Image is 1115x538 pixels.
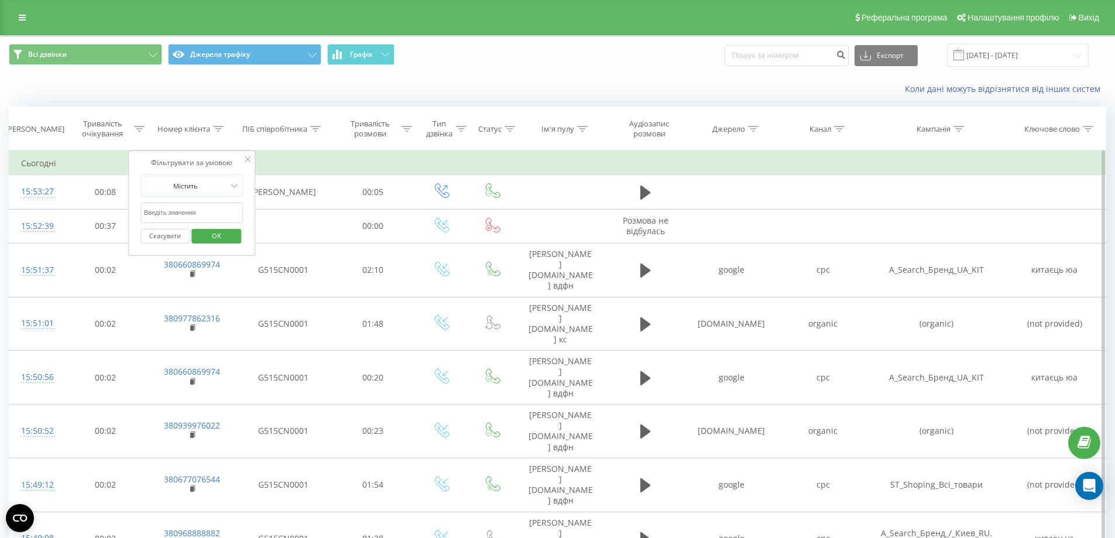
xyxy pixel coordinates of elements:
[517,297,605,351] td: [PERSON_NAME][DOMAIN_NAME] кс
[777,458,869,512] td: cpc
[63,209,148,243] td: 00:37
[28,50,67,59] span: Всі дзвінки
[164,259,220,270] a: 380660869974
[164,366,220,377] a: 380660869974
[855,45,918,66] button: Експорт
[777,243,869,297] td: cpc
[164,313,220,324] a: 380977862316
[686,351,777,405] td: google
[862,13,948,22] span: Реферальна програма
[63,243,148,297] td: 00:02
[63,351,148,405] td: 00:02
[140,157,243,169] div: Фільтрувати за умовою
[331,297,416,351] td: 01:48
[1004,351,1106,405] td: китаєць юа
[623,215,668,237] span: Розмова не відбулась
[1079,13,1099,22] span: Вихід
[905,83,1106,94] a: Коли дані можуть відрізнятися вiд інших систем
[541,124,574,134] div: Ім'я пулу
[686,405,777,458] td: [DOMAIN_NAME]
[5,124,64,134] div: [PERSON_NAME]
[331,405,416,458] td: 00:23
[327,44,394,65] button: Графік
[517,243,605,297] td: [PERSON_NAME][DOMAIN_NAME] вдфн
[1004,243,1106,297] td: китаєць юа
[63,175,148,209] td: 00:08
[21,366,52,389] div: 15:50:56
[164,474,220,485] a: 380677076544
[869,458,1004,512] td: ST_Shoping_Всі_товари
[236,175,331,209] td: [PERSON_NAME]
[236,458,331,512] td: G515CN0001
[1024,124,1080,134] div: Ключове слово
[517,351,605,405] td: [PERSON_NAME][DOMAIN_NAME] вдфн
[331,175,416,209] td: 00:05
[21,180,52,203] div: 15:53:27
[777,405,869,458] td: organic
[200,227,233,245] span: OK
[63,405,148,458] td: 00:02
[236,297,331,351] td: G515CN0001
[712,124,745,134] div: Джерело
[917,124,951,134] div: Кампанія
[164,420,220,431] a: 380939976022
[21,215,52,238] div: 15:52:39
[777,297,869,351] td: organic
[331,209,416,243] td: 00:00
[74,119,132,139] div: Тривалість очікування
[968,13,1059,22] span: Налаштування профілю
[168,44,321,65] button: Джерела трафіку
[869,297,1004,351] td: (organic)
[809,124,831,134] div: Канал
[869,351,1004,405] td: A_Search_Бренд_UA_KIT
[236,243,331,297] td: G515CN0001
[21,420,52,443] div: 15:50:52
[341,119,399,139] div: Тривалість розмови
[236,405,331,458] td: G515CN0001
[686,458,777,512] td: google
[686,243,777,297] td: google
[63,458,148,512] td: 00:02
[869,405,1004,458] td: (organic)
[725,45,849,66] input: Пошук за номером
[1004,458,1106,512] td: (not provided)
[478,124,502,134] div: Статус
[140,229,190,244] button: Скасувати
[1004,405,1106,458] td: (not provided)
[777,351,869,405] td: cpc
[236,351,331,405] td: G515CN0001
[21,474,52,496] div: 15:49:12
[686,297,777,351] td: [DOMAIN_NAME]
[331,243,416,297] td: 02:10
[869,243,1004,297] td: A_Search_Бренд_UA_KIT
[350,50,373,59] span: Графік
[9,44,162,65] button: Всі дзвінки
[615,119,683,139] div: Аудіозапис розмови
[242,124,307,134] div: ПІБ співробітника
[21,259,52,282] div: 15:51:37
[157,124,210,134] div: Номер клієнта
[426,119,453,139] div: Тип дзвінка
[1004,297,1106,351] td: (not provided)
[331,458,416,512] td: 01:54
[192,229,242,244] button: OK
[21,312,52,335] div: 15:51:01
[331,351,416,405] td: 00:20
[517,405,605,458] td: [PERSON_NAME][DOMAIN_NAME] вдфн
[1075,472,1103,500] div: Open Intercom Messenger
[517,458,605,512] td: [PERSON_NAME][DOMAIN_NAME] вдфн
[63,297,148,351] td: 00:02
[9,152,1106,175] td: Сьогодні
[140,203,243,223] input: Введіть значення
[6,504,34,532] button: Open CMP widget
